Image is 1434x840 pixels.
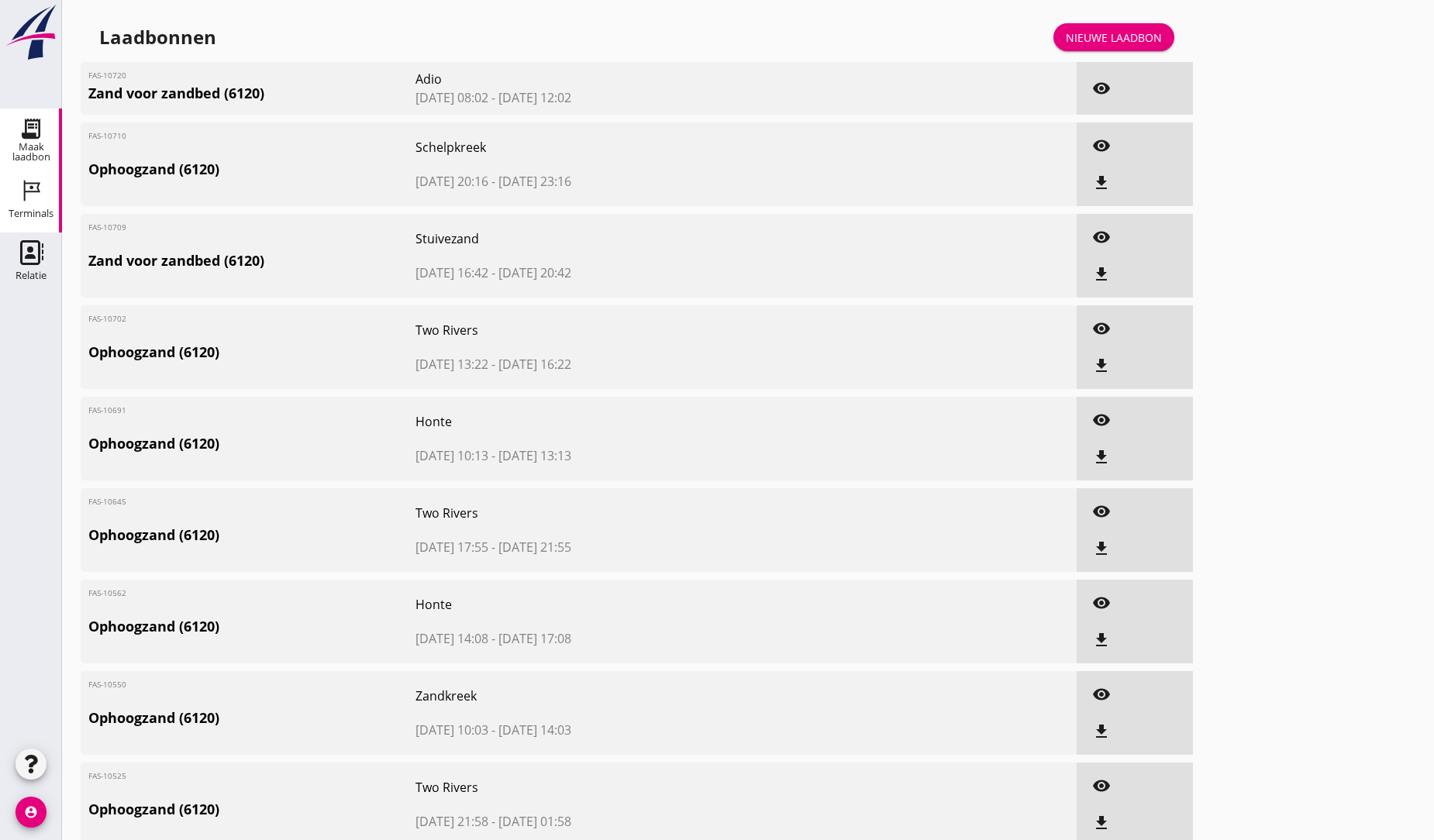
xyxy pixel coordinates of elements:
span: FAS-10691 [88,405,133,416]
span: [DATE] 20:16 - [DATE] 23:16 [415,172,824,191]
i: visibility [1092,776,1111,795]
span: Ophoogzand (6120) [88,616,415,637]
i: visibility [1092,594,1111,612]
span: FAS-10562 [88,587,133,599]
div: Nieuwe laadbon [1066,29,1162,46]
span: Ophoogzand (6120) [88,525,415,546]
span: [DATE] 13:22 - [DATE] 16:22 [415,355,824,374]
i: file_download [1092,448,1111,466]
span: Ophoogzand (6120) [88,433,415,454]
i: file_download [1092,356,1111,375]
span: Adio [415,70,824,88]
span: FAS-10550 [88,679,133,690]
span: Ophoogzand (6120) [88,342,415,363]
span: Zandkreek [415,687,824,705]
span: Ophoogzand (6120) [88,707,415,728]
i: visibility [1092,79,1111,98]
span: Schelpkreek [415,138,824,157]
span: [DATE] 17:55 - [DATE] 21:55 [415,538,824,556]
div: Relatie [16,270,47,281]
span: FAS-10525 [88,770,133,782]
span: FAS-10720 [88,70,133,81]
span: FAS-10702 [88,313,133,325]
span: Stuivezand [415,229,824,248]
span: [DATE] 08:02 - [DATE] 12:02 [415,88,824,107]
span: Ophoogzand (6120) [88,799,415,820]
span: [DATE] 21:58 - [DATE] 01:58 [415,812,824,831]
i: file_download [1092,539,1111,558]
span: [DATE] 14:08 - [DATE] 17:08 [415,629,824,648]
span: [DATE] 16:42 - [DATE] 20:42 [415,263,824,282]
img: logo-small.a267ee39.svg [3,4,59,61]
span: [DATE] 10:13 - [DATE] 13:13 [415,446,824,465]
i: visibility [1092,685,1111,704]
span: Honte [415,412,824,431]
span: Two Rivers [415,504,824,522]
a: Nieuwe laadbon [1053,23,1174,51]
div: Terminals [9,208,53,219]
i: visibility [1092,228,1111,246]
i: visibility [1092,136,1111,155]
i: visibility [1092,411,1111,429]
i: visibility [1092,319,1111,338]
span: FAS-10709 [88,222,133,233]
div: Laadbonnen [99,25,216,50]
i: visibility [1092,502,1111,521]
span: Ophoogzand (6120) [88,159,415,180]
span: Two Rivers [415,778,824,797]
i: file_download [1092,814,1111,832]
span: Zand voor zandbed (6120) [88,250,415,271]
span: Two Rivers [415,321,824,339]
i: file_download [1092,631,1111,649]
span: Zand voor zandbed (6120) [88,83,415,104]
span: [DATE] 10:03 - [DATE] 14:03 [415,721,824,739]
span: FAS-10645 [88,496,133,508]
i: account_circle [16,797,47,828]
i: file_download [1092,174,1111,192]
span: Honte [415,595,824,614]
i: file_download [1092,265,1111,284]
i: file_download [1092,722,1111,741]
span: FAS-10710 [88,130,133,142]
